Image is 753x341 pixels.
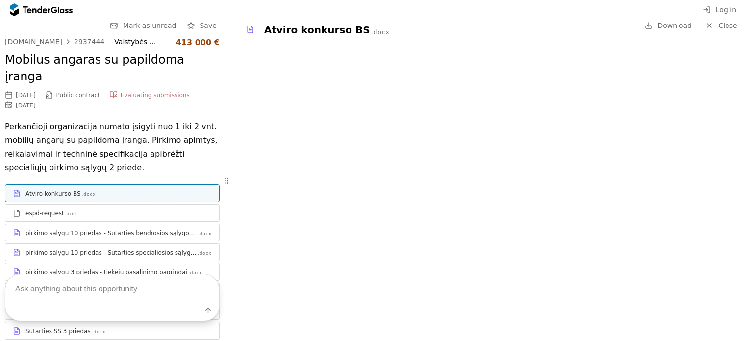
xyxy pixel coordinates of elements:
[82,191,96,198] div: .docx
[5,38,104,46] a: [DOMAIN_NAME]2937444
[198,231,212,237] div: .docx
[5,120,220,175] p: Perkančioji organizacija numato įsigyti nuo 1 iki 2 vnt. mobilių angarų su papildoma įranga. Pirk...
[5,52,220,85] h2: Mobilus angaras su papildoma įranga
[5,243,220,261] a: pirkimo salygu 10 priedas - Sutarties specialiosios sąlygos Prekės (SS).docx
[74,38,104,45] div: 2937444
[198,250,212,257] div: .docx
[716,6,736,14] span: Log in
[25,210,64,217] div: espd-request
[25,249,197,257] div: pirkimo salygu 10 priedas - Sutarties specialiosios sąlygos Prekės (SS)
[56,92,100,99] span: Public contract
[16,102,36,109] div: [DATE]
[123,22,176,29] span: Mark as unread
[700,4,739,16] button: Log in
[114,38,166,46] div: Valstybės sienos apsaugos tarnyba prie Lietuvos Respublikos vidaus reikalų ministerijos
[5,38,62,45] div: [DOMAIN_NAME]
[25,190,81,198] div: Atviro konkurso BS
[200,22,216,29] span: Save
[25,229,197,237] div: pirkimo salygu 10 priedas - Sutarties bendrosios sąlygos (BS)
[184,20,219,32] button: Save
[5,204,220,222] a: espd-request.xml
[718,22,737,29] span: Close
[642,20,695,32] a: Download
[264,23,370,37] div: Atviro konkurso BS
[107,20,179,32] button: Mark as unread
[5,224,220,241] a: pirkimo salygu 10 priedas - Sutarties bendrosios sąlygos (BS).docx
[657,22,692,29] span: Download
[5,184,220,202] a: Atviro konkurso BS.docx
[65,211,76,217] div: .xml
[16,92,36,99] div: [DATE]
[371,28,390,37] div: .docx
[176,38,220,47] div: 413 000 €
[121,92,190,99] span: Evaluating submissions
[700,20,743,32] a: Close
